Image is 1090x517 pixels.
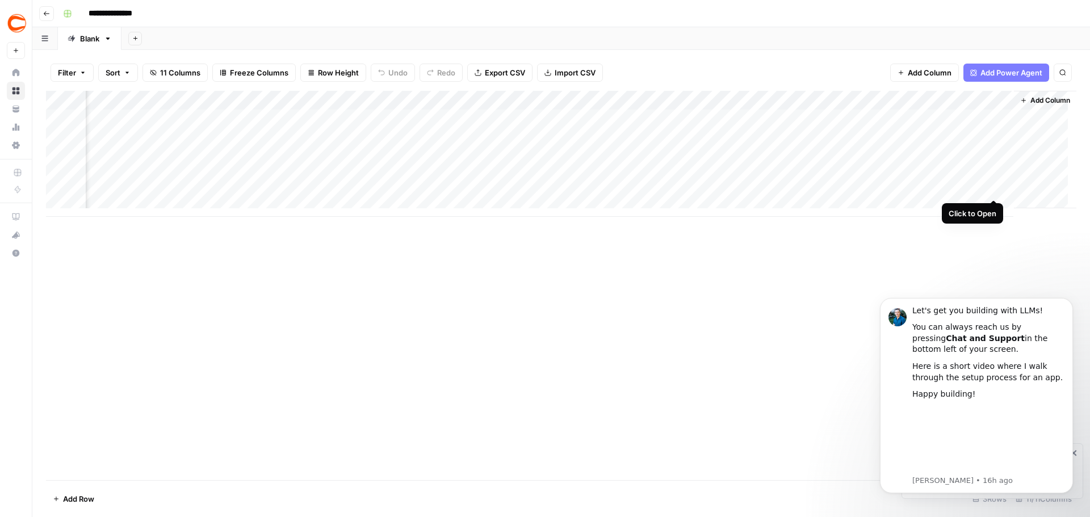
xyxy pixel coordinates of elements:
span: Export CSV [485,67,525,78]
button: Add Row [46,490,101,508]
div: What's new? [7,226,24,243]
span: Redo [437,67,455,78]
button: Add Column [890,64,959,82]
button: 11 Columns [142,64,208,82]
button: Row Height [300,64,366,82]
span: Import CSV [555,67,596,78]
button: Undo [371,64,415,82]
button: Help + Support [7,244,25,262]
div: Blank [80,33,99,44]
a: Home [7,64,25,82]
button: Sort [98,64,138,82]
a: Usage [7,118,25,136]
img: Covers Logo [7,13,27,33]
span: Filter [58,67,76,78]
a: Your Data [7,100,25,118]
iframe: Intercom notifications message [863,281,1090,511]
span: Freeze Columns [230,67,288,78]
a: Settings [7,136,25,154]
button: Freeze Columns [212,64,296,82]
button: What's new? [7,226,25,244]
button: Add Power Agent [963,64,1049,82]
span: Add Column [908,67,951,78]
button: Filter [51,64,94,82]
button: Add Column [1016,93,1075,108]
a: AirOps Academy [7,208,25,226]
button: Redo [420,64,463,82]
button: Workspace: Covers [7,9,25,37]
p: Message from Alex, sent 16h ago [49,195,202,205]
span: Add Column [1030,95,1070,106]
button: Import CSV [537,64,603,82]
a: Browse [7,82,25,100]
button: Export CSV [467,64,533,82]
span: 11 Columns [160,67,200,78]
div: Click to Open [949,208,996,219]
span: Row Height [318,67,359,78]
iframe: youtube [49,125,202,193]
span: Add Row [63,493,94,505]
span: Undo [388,67,408,78]
a: Blank [58,27,121,50]
span: Add Power Agent [980,67,1042,78]
span: Sort [106,67,120,78]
